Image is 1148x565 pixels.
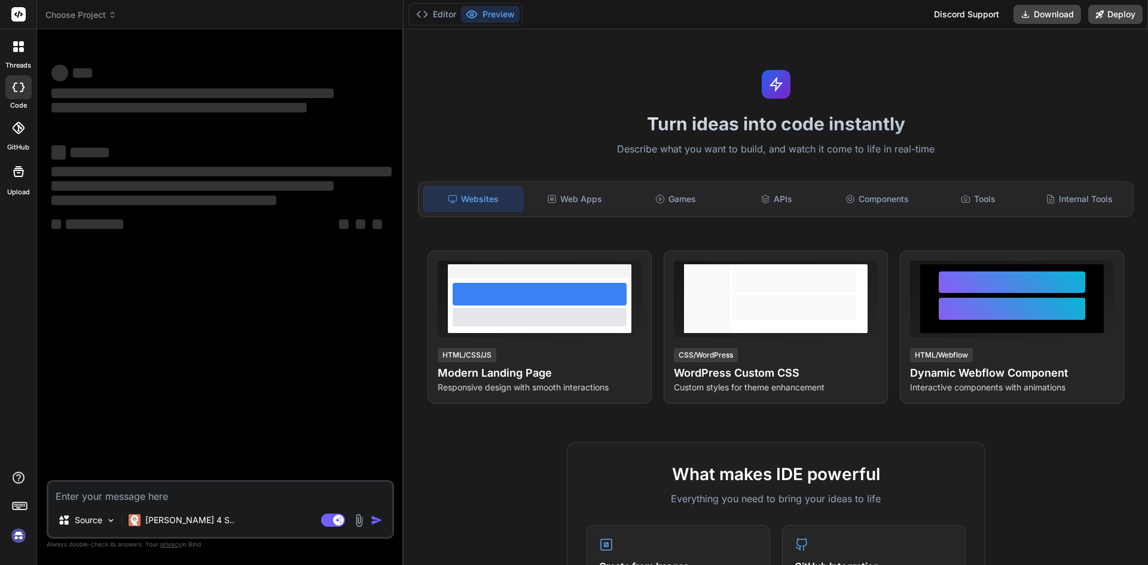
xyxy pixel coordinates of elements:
[45,9,117,21] span: Choose Project
[51,65,68,81] span: ‌
[51,196,276,205] span: ‌
[1030,187,1128,212] div: Internal Tools
[1088,5,1143,24] button: Deploy
[674,365,878,381] h4: WordPress Custom CSS
[526,187,624,212] div: Web Apps
[145,514,234,526] p: [PERSON_NAME] 4 S..
[411,6,461,23] button: Editor
[106,515,116,526] img: Pick Models
[51,145,66,160] span: ‌
[51,88,334,98] span: ‌
[339,219,349,229] span: ‌
[371,514,383,526] img: icon
[461,6,520,23] button: Preview
[5,60,31,71] label: threads
[51,167,392,176] span: ‌
[674,348,738,362] div: CSS/WordPress
[51,103,307,112] span: ‌
[66,219,123,229] span: ‌
[929,187,1028,212] div: Tools
[910,348,973,362] div: HTML/Webflow
[51,219,61,229] span: ‌
[10,100,27,111] label: code
[7,187,30,197] label: Upload
[927,5,1006,24] div: Discord Support
[129,514,141,526] img: Claude 4 Sonnet
[828,187,927,212] div: Components
[438,348,496,362] div: HTML/CSS/JS
[373,219,382,229] span: ‌
[8,526,29,546] img: signin
[160,540,182,548] span: privacy
[71,148,109,157] span: ‌
[727,187,826,212] div: APIs
[73,68,92,78] span: ‌
[674,381,878,393] p: Custom styles for theme enhancement
[587,462,966,487] h2: What makes IDE powerful
[47,539,394,550] p: Always double-check its answers. Your in Bind
[352,514,366,527] img: attachment
[910,381,1114,393] p: Interactive components with animations
[438,365,642,381] h4: Modern Landing Page
[438,381,642,393] p: Responsive design with smooth interactions
[1013,5,1081,24] button: Download
[51,181,334,191] span: ‌
[411,142,1141,157] p: Describe what you want to build, and watch it come to life in real-time
[75,514,102,526] p: Source
[356,219,365,229] span: ‌
[423,187,523,212] div: Websites
[910,365,1114,381] h4: Dynamic Webflow Component
[7,142,29,152] label: GitHub
[627,187,725,212] div: Games
[587,491,966,506] p: Everything you need to bring your ideas to life
[411,113,1141,135] h1: Turn ideas into code instantly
